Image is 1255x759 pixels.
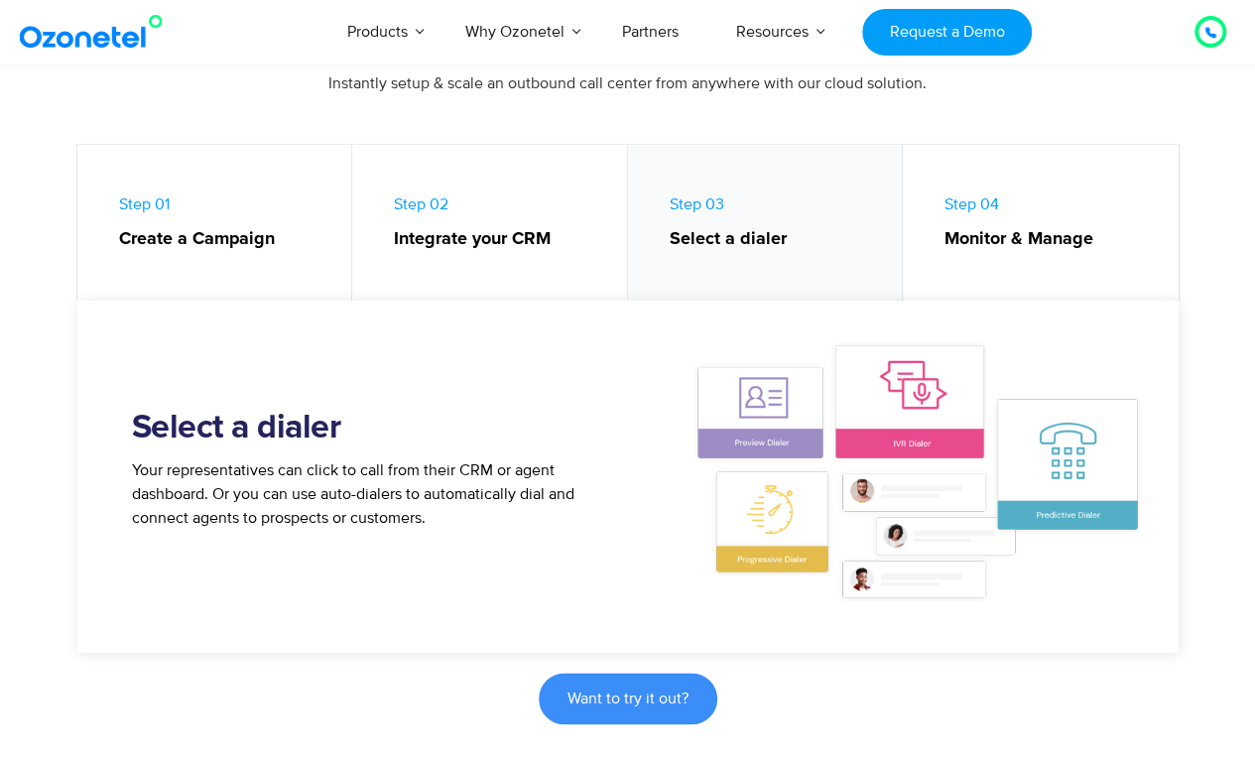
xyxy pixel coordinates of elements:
[132,460,574,528] span: Your representatives can click to call from their CRM or agent dashboard. Or you can use auto-dia...
[903,145,1179,311] a: Step 04Monitor & Manage
[628,145,904,311] a: Step 03Select a dialer
[944,226,1159,253] strong: Monitor & Manage
[352,145,628,311] a: Step 02Integrate your CRM
[328,73,927,93] span: Instantly setup & scale an outbound call center from anywhere with our cloud solution.
[132,409,628,448] h2: Select a dialer
[119,194,332,253] span: Step 01
[670,226,883,253] strong: Select a dialer
[539,673,717,724] a: Want to try it out?
[567,691,689,706] span: Want to try it out?
[394,226,607,253] strong: Integrate your CRM
[670,194,883,253] span: Step 03
[862,9,1032,56] a: Request a Demo
[119,226,332,253] strong: Create a Campaign
[394,194,607,253] span: Step 02
[77,145,353,311] a: Step 01Create a Campaign
[944,194,1159,253] span: Step 04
